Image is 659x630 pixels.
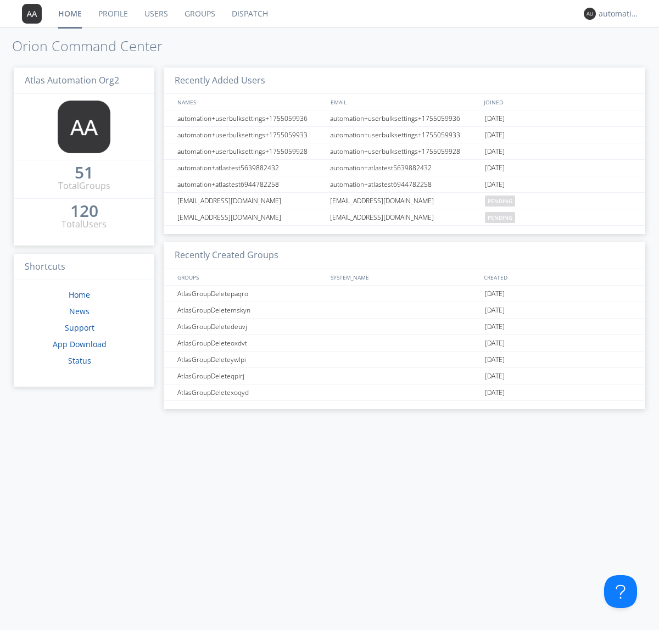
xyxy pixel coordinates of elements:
div: automation+userbulksettings+1755059936 [327,110,482,126]
a: [EMAIL_ADDRESS][DOMAIN_NAME][EMAIL_ADDRESS][DOMAIN_NAME]pending [164,193,645,209]
div: automation+atlas0003+org2 [599,8,640,19]
a: AtlasGroupDeletedeuvj[DATE] [164,319,645,335]
div: [EMAIL_ADDRESS][DOMAIN_NAME] [175,209,327,225]
img: 373638.png [22,4,42,24]
img: 373638.png [584,8,596,20]
a: 120 [70,205,98,218]
div: AtlasGroupDeleteqpirj [175,368,327,384]
span: [DATE] [485,110,505,127]
div: [EMAIL_ADDRESS][DOMAIN_NAME] [175,193,327,209]
div: Total Users [62,218,107,231]
a: AtlasGroupDeletexoqyd[DATE] [164,384,645,401]
div: EMAIL [328,94,481,110]
a: AtlasGroupDeleteywlpi[DATE] [164,352,645,368]
div: AtlasGroupDeleteywlpi [175,352,327,367]
span: [DATE] [485,143,505,160]
span: [DATE] [485,335,505,352]
div: automation+atlastest6944782258 [327,176,482,192]
div: AtlasGroupDeletedeuvj [175,319,327,334]
span: [DATE] [485,368,505,384]
span: [DATE] [485,352,505,368]
div: 120 [70,205,98,216]
span: [DATE] [485,319,505,335]
a: automation+atlastest6944782258automation+atlastest6944782258[DATE] [164,176,645,193]
h3: Recently Added Users [164,68,645,94]
div: [EMAIL_ADDRESS][DOMAIN_NAME] [327,193,482,209]
a: Support [65,322,94,333]
span: [DATE] [485,160,505,176]
a: App Download [53,339,107,349]
h3: Recently Created Groups [164,242,645,269]
div: automation+userbulksettings+1755059936 [175,110,327,126]
img: 373638.png [58,101,110,153]
div: automation+userbulksettings+1755059933 [327,127,482,143]
div: GROUPS [175,269,325,285]
a: AtlasGroupDeleteqpirj[DATE] [164,368,645,384]
div: automation+atlastest6944782258 [175,176,327,192]
div: CREATED [481,269,635,285]
div: SYSTEM_NAME [328,269,481,285]
div: automation+atlastest5639882432 [327,160,482,176]
div: automation+atlastest5639882432 [175,160,327,176]
div: NAMES [175,94,325,110]
span: [DATE] [485,384,505,401]
div: AtlasGroupDeleteoxdvt [175,335,327,351]
span: pending [485,196,515,207]
a: [EMAIL_ADDRESS][DOMAIN_NAME][EMAIL_ADDRESS][DOMAIN_NAME]pending [164,209,645,226]
div: JOINED [481,94,635,110]
h3: Shortcuts [14,254,154,281]
a: News [69,306,90,316]
div: automation+userbulksettings+1755059928 [175,143,327,159]
a: Home [69,289,90,300]
span: Atlas Automation Org2 [25,74,119,86]
span: pending [485,212,515,223]
a: AtlasGroupDeletemskyn[DATE] [164,302,645,319]
div: AtlasGroupDeletepaqro [175,286,327,302]
a: automation+userbulksettings+1755059936automation+userbulksettings+1755059936[DATE] [164,110,645,127]
span: [DATE] [485,302,505,319]
a: automation+atlastest5639882432automation+atlastest5639882432[DATE] [164,160,645,176]
a: automation+userbulksettings+1755059928automation+userbulksettings+1755059928[DATE] [164,143,645,160]
a: AtlasGroupDeletepaqro[DATE] [164,286,645,302]
div: Total Groups [58,180,110,192]
div: 51 [75,167,93,178]
iframe: Toggle Customer Support [604,575,637,608]
a: automation+userbulksettings+1755059933automation+userbulksettings+1755059933[DATE] [164,127,645,143]
span: [DATE] [485,127,505,143]
div: AtlasGroupDeletexoqyd [175,384,327,400]
div: AtlasGroupDeletemskyn [175,302,327,318]
a: Status [68,355,91,366]
a: 51 [75,167,93,180]
span: [DATE] [485,176,505,193]
div: automation+userbulksettings+1755059928 [327,143,482,159]
a: AtlasGroupDeleteoxdvt[DATE] [164,335,645,352]
span: [DATE] [485,286,505,302]
div: [EMAIL_ADDRESS][DOMAIN_NAME] [327,209,482,225]
div: automation+userbulksettings+1755059933 [175,127,327,143]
